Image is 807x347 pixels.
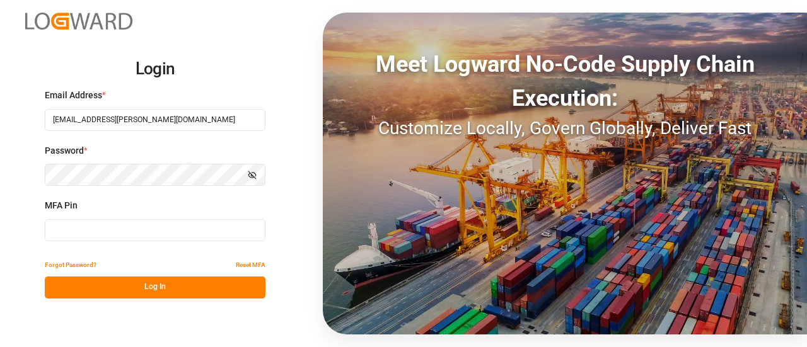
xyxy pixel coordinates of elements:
span: Password [45,144,84,157]
img: Logward_new_orange.png [25,13,132,30]
div: Meet Logward No-Code Supply Chain Execution: [323,47,807,115]
button: Forgot Password? [45,254,96,276]
div: Customize Locally, Govern Globally, Deliver Fast [323,115,807,142]
button: Reset MFA [236,254,265,276]
h2: Login [45,49,265,89]
input: Enter your email [45,109,265,131]
button: Log In [45,276,265,299]
span: MFA Pin [45,199,78,212]
span: Email Address [45,89,102,102]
